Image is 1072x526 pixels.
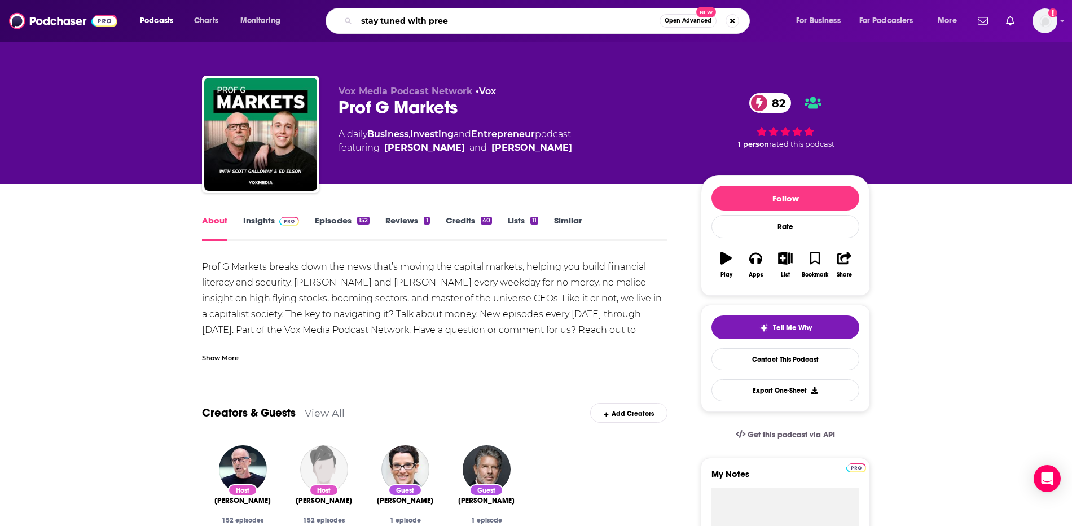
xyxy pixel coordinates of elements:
div: Rate [711,215,859,238]
div: 1 [424,217,429,225]
a: Entrepreneur [471,129,535,139]
a: View All [305,407,345,419]
img: Podchaser Pro [846,463,866,472]
div: Apps [749,271,763,278]
div: Open Intercom Messenger [1034,465,1061,492]
div: A daily podcast [339,128,572,155]
span: [PERSON_NAME] [377,496,433,505]
div: 1 episode [374,516,437,524]
button: Play [711,244,741,285]
img: Scott Galloway [219,445,267,493]
div: Share [837,271,852,278]
button: Show profile menu [1033,8,1057,33]
a: Show notifications dropdown [1001,11,1019,30]
img: Prof G Markets [204,78,317,191]
span: 82 [761,93,791,113]
div: 152 [357,217,370,225]
img: William D. Cohan [463,445,511,493]
button: Share [830,244,859,285]
span: , [408,129,410,139]
div: 82 1 personrated this podcast [701,86,870,156]
span: rated this podcast [769,140,834,148]
div: Guest [469,484,503,496]
div: Host [228,484,257,496]
div: 152 episodes [211,516,274,524]
span: Vox Media Podcast Network [339,86,473,97]
a: Scott Galloway [214,496,271,505]
a: Pro website [846,462,866,472]
div: 152 episodes [292,516,355,524]
a: Scott Galloway [491,141,572,155]
img: Podchaser - Follow, Share and Rate Podcasts [9,10,117,32]
a: Vox [479,86,496,97]
button: open menu [930,12,971,30]
label: My Notes [711,468,859,488]
span: 1 person [738,140,769,148]
span: [PERSON_NAME] [214,496,271,505]
span: New [696,7,717,17]
div: Add Creators [590,403,667,423]
a: Business [367,129,408,139]
a: Creators & Guests [202,406,296,420]
button: tell me why sparkleTell Me Why [711,315,859,339]
a: Reviews1 [385,215,429,241]
span: For Podcasters [859,13,913,29]
button: open menu [132,12,188,30]
a: Investing [410,129,454,139]
a: Get this podcast via API [727,421,844,449]
button: open menu [852,12,930,30]
span: Open Advanced [665,18,711,24]
a: Ed Elson [300,445,348,493]
a: 82 [749,93,791,113]
button: Export One-Sheet [711,379,859,401]
button: open menu [232,12,295,30]
div: 1 episode [455,516,518,524]
button: open menu [788,12,855,30]
button: Apps [741,244,770,285]
a: Ed Elson [384,141,465,155]
button: List [771,244,800,285]
button: Open AdvancedNew [660,14,717,28]
a: William D. Cohan [458,496,515,505]
a: Contact This Podcast [711,348,859,370]
div: Search podcasts, credits, & more... [336,8,761,34]
img: User Profile [1033,8,1057,33]
a: Lists11 [508,215,538,241]
span: and [454,129,471,139]
a: Charts [187,12,225,30]
a: Ed Elson [296,496,352,505]
span: Tell Me Why [773,323,812,332]
div: Prof G Markets breaks down the news that’s moving the capital markets, helping you build financia... [202,259,667,354]
a: Episodes152 [315,215,370,241]
span: For Business [796,13,841,29]
span: and [469,141,487,155]
span: More [938,13,957,29]
span: Podcasts [140,13,173,29]
a: InsightsPodchaser Pro [243,215,299,241]
a: Credits40 [446,215,492,241]
a: About [202,215,227,241]
div: 11 [530,217,538,225]
div: Bookmark [802,271,828,278]
span: [PERSON_NAME] [458,496,515,505]
span: Charts [194,13,218,29]
svg: Add a profile image [1048,8,1057,17]
span: • [476,86,496,97]
div: Play [720,271,732,278]
span: Logged in as rowan.sullivan [1033,8,1057,33]
img: tell me why sparkle [759,323,768,332]
span: Get this podcast via API [748,430,835,440]
span: featuring [339,141,572,155]
button: Follow [711,186,859,211]
span: Monitoring [240,13,280,29]
a: Similar [554,215,582,241]
div: Guest [388,484,422,496]
div: 40 [481,217,492,225]
img: Dr. Monica de Bolle [381,445,429,493]
button: Bookmark [800,244,829,285]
